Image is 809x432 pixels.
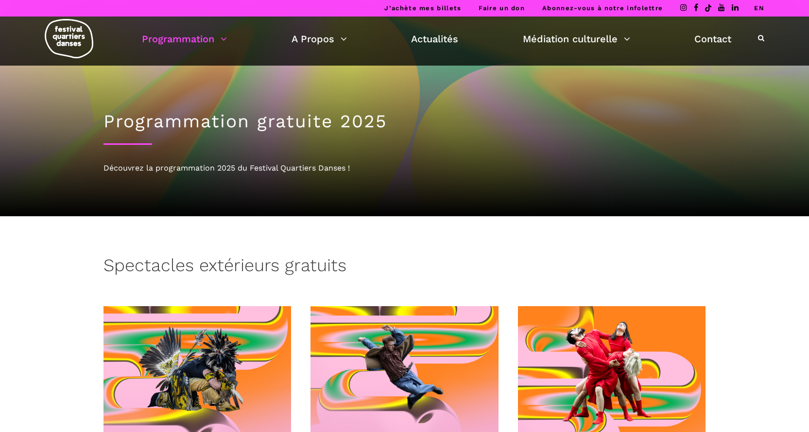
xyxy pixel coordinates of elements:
[103,162,706,174] div: Découvrez la programmation 2025 du Festival Quartiers Danses !
[103,111,706,132] h1: Programmation gratuite 2025
[523,31,630,47] a: Médiation culturelle
[384,4,461,12] a: J’achète mes billets
[694,31,731,47] a: Contact
[142,31,227,47] a: Programmation
[292,31,347,47] a: A Propos
[479,4,525,12] a: Faire un don
[45,19,93,58] img: logo-fqd-med
[103,255,346,279] h3: Spectacles extérieurs gratuits
[754,4,764,12] a: EN
[411,31,458,47] a: Actualités
[542,4,663,12] a: Abonnez-vous à notre infolettre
